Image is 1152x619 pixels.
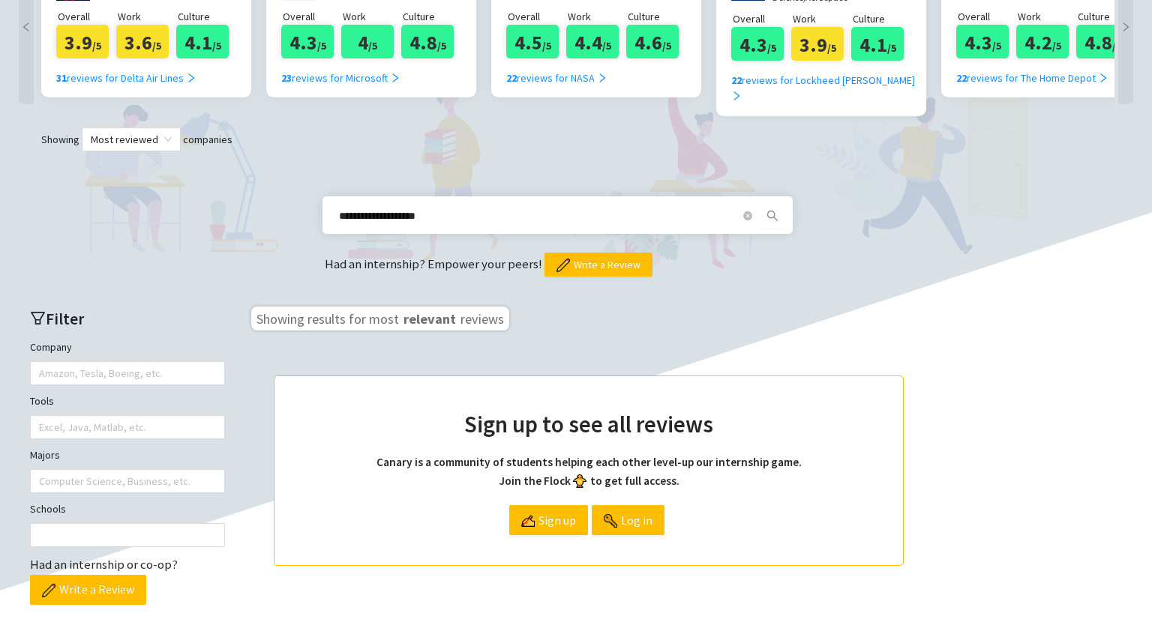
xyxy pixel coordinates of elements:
[621,506,652,534] span: Log in
[767,41,776,55] span: /5
[556,259,570,272] img: pencil.png
[281,25,334,58] div: 4.3
[403,8,461,25] p: Culture
[30,307,225,331] h2: Filter
[508,8,566,25] p: Overall
[731,91,742,101] span: right
[390,73,400,83] span: right
[506,70,607,86] div: reviews for NASA
[731,61,922,105] a: 22reviews for Lockheed [PERSON_NAME] right
[15,127,1137,151] div: Showing companies
[626,25,679,58] div: 4.6
[731,27,784,61] div: 4.3
[341,25,394,58] div: 4
[58,8,116,25] p: Overall
[30,556,178,573] span: Had an internship or co-op?
[956,25,1009,58] div: 4.3
[793,10,851,27] p: Work
[283,8,341,25] p: Overall
[574,256,640,273] span: Write a Review
[251,307,509,330] h3: Showing results for most reviews
[304,406,873,442] h2: Sign up to see all reviews
[281,70,400,86] div: reviews for Microsoft
[437,39,446,52] span: /5
[30,339,72,355] label: Company
[1076,25,1129,58] div: 4.8
[1098,73,1108,83] span: right
[958,8,1016,25] p: Overall
[212,39,221,52] span: /5
[827,41,836,55] span: /5
[791,27,844,61] div: 3.9
[186,73,196,83] span: right
[92,39,101,52] span: /5
[604,514,617,528] img: login.png
[325,256,544,272] span: Had an internship? Empower your peers!
[178,8,236,25] p: Culture
[56,58,196,86] a: 31reviews for Delta Air Lines right
[956,58,1108,86] a: 22reviews for The Home Depot right
[956,71,967,85] b: 22
[538,506,576,534] span: Sign up
[743,211,752,220] span: close-circle
[401,25,454,58] div: 4.8
[343,8,401,25] p: Work
[116,25,169,58] div: 3.6
[1052,39,1061,52] span: /5
[42,584,55,597] img: pencil.png
[760,204,784,228] button: search
[19,22,34,32] span: left
[662,39,671,52] span: /5
[851,27,904,61] div: 4.1
[992,39,1001,52] span: /5
[506,25,559,58] div: 4.5
[1112,39,1121,52] span: /5
[91,128,172,151] span: Most reviewed
[30,447,60,463] label: Majors
[176,25,229,58] div: 4.1
[592,505,664,535] a: Log in
[56,71,67,85] b: 31
[542,39,551,52] span: /5
[731,73,742,87] b: 22
[509,505,588,535] a: Sign up
[1078,8,1136,25] p: Culture
[521,514,535,528] img: register.png
[368,39,377,52] span: /5
[118,8,176,25] p: Work
[317,39,326,52] span: /5
[304,453,873,489] h4: Canary is a community of students helping each other level-up our internship game. Join the Flock...
[152,39,161,52] span: /5
[956,70,1108,86] div: reviews for The Home Depot
[402,308,457,326] span: relevant
[597,73,607,83] span: right
[56,70,196,86] div: reviews for Delta Air Lines
[731,72,922,105] div: reviews for Lockheed [PERSON_NAME]
[1118,22,1133,32] span: right
[30,575,146,605] button: Write a Review
[281,58,400,86] a: 23reviews for Microsoft right
[56,25,109,58] div: 3.9
[1018,8,1076,25] p: Work
[30,501,66,517] label: Schools
[602,39,611,52] span: /5
[566,25,619,58] div: 4.4
[506,58,607,86] a: 22reviews for NASA right
[59,580,134,599] span: Write a Review
[30,310,46,326] span: filter
[506,71,517,85] b: 22
[30,393,54,409] label: Tools
[733,10,791,27] p: Overall
[1016,25,1069,58] div: 4.2
[39,418,42,436] input: Tools
[761,210,784,222] span: search
[544,253,652,277] button: Write a Review
[887,41,896,55] span: /5
[853,10,911,27] p: Culture
[573,474,586,488] img: bird_front.png
[568,8,626,25] p: Work
[281,71,292,85] b: 23
[628,8,686,25] p: Culture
